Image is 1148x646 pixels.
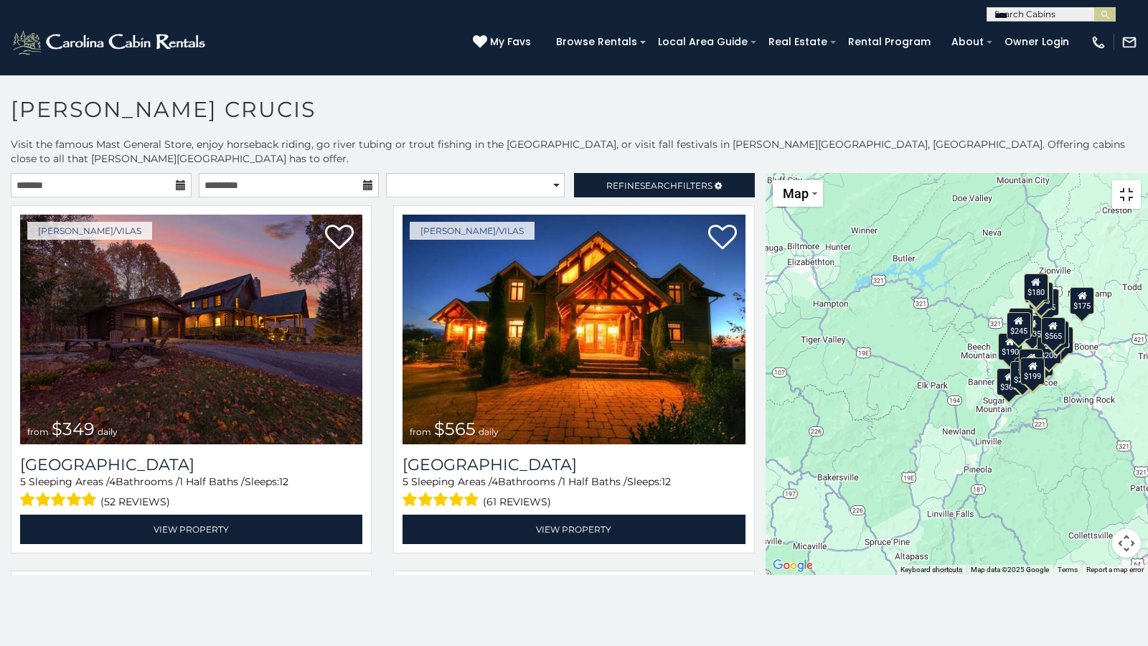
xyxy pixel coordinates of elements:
div: $190 [998,333,1022,360]
span: (52 reviews) [100,492,170,511]
a: Terms (opens in new tab) [1058,566,1078,574]
span: $349 [52,418,95,439]
img: Google [769,556,817,575]
a: [PERSON_NAME]/Vilas [27,222,152,240]
span: 5 [403,475,408,488]
button: Map camera controls [1112,529,1141,558]
span: from [27,426,49,437]
span: My Favs [490,34,531,50]
a: View Property [20,515,362,544]
span: 1 Half Baths / [562,475,627,488]
a: Report a map error [1086,566,1144,574]
a: Add to favorites [708,223,737,253]
span: from [410,426,431,437]
a: Rental Program [841,31,938,53]
div: $245 [1007,312,1031,340]
span: daily [98,426,118,437]
a: Open this area in Google Maps (opens a new window) [769,556,817,575]
div: $180 [1024,273,1048,301]
a: [PERSON_NAME]/Vilas [410,222,535,240]
button: Keyboard shortcuts [900,565,962,575]
span: 5 [20,475,26,488]
span: 4 [491,475,498,488]
div: $250 [1020,349,1044,376]
a: About [944,31,991,53]
h3: Diamond Creek Lodge [20,455,362,474]
a: [GEOGRAPHIC_DATA] [20,455,362,474]
img: Diamond Creek Lodge [20,215,362,444]
div: $199 [1021,357,1045,385]
a: Diamond Creek Lodge from $349 daily [20,215,362,444]
a: [GEOGRAPHIC_DATA] [403,455,745,474]
span: Refine Filters [606,180,712,191]
a: My Favs [473,34,535,50]
img: White-1-2.png [11,28,210,57]
div: $305 [1010,308,1034,335]
h3: Wilderness Lodge [403,455,745,474]
span: Map [783,186,809,201]
span: $565 [434,418,476,439]
button: Toggle fullscreen view [1112,180,1141,209]
span: (61 reviews) [483,492,551,511]
a: Wilderness Lodge from $565 daily [403,215,745,444]
span: 12 [279,475,288,488]
span: Map data ©2025 Google [971,566,1049,574]
img: Wilderness Lodge [403,215,745,444]
a: View Property [403,515,745,544]
div: $175 [1071,287,1095,314]
span: Search [640,180,677,191]
div: $410 [1031,332,1055,360]
a: Add to favorites [325,223,354,253]
img: phone-regular-white.png [1091,34,1106,50]
a: Owner Login [997,31,1076,53]
span: 12 [662,475,671,488]
span: 4 [109,475,116,488]
div: Sleeping Areas / Bathrooms / Sleeps: [20,474,362,511]
a: Real Estate [761,31,834,53]
span: 1 Half Baths / [179,475,245,488]
span: daily [479,426,499,437]
img: mail-regular-white.png [1121,34,1137,50]
div: $300 [997,368,1021,395]
a: RefineSearchFilters [574,173,755,197]
div: $565 [1041,317,1065,345]
a: Local Area Guide [651,31,755,53]
a: Browse Rentals [549,31,644,53]
div: $230 [1011,361,1035,388]
button: Change map style [773,180,823,207]
div: $200 [1037,337,1061,364]
div: Sleeping Areas / Bathrooms / Sleeps: [403,474,745,511]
